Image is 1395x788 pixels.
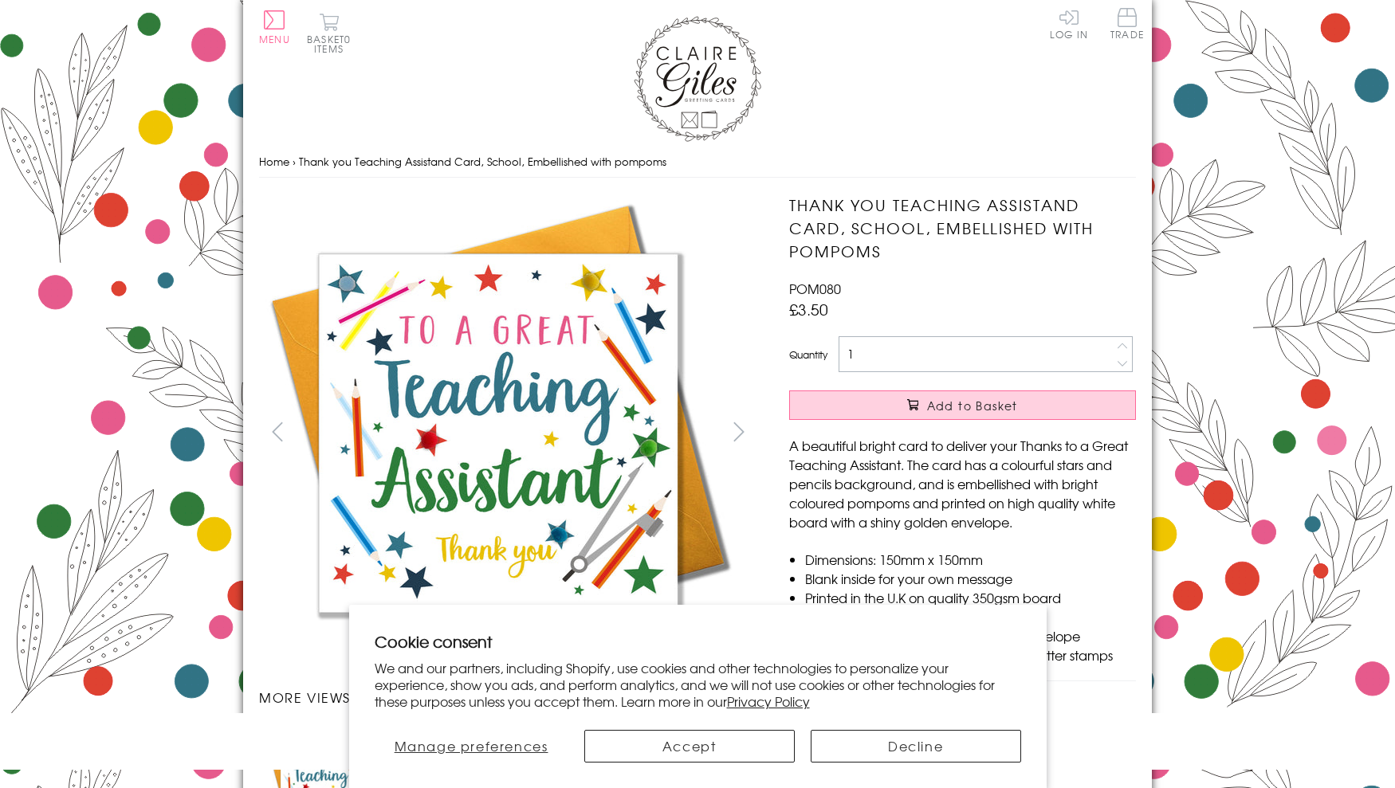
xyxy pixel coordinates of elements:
span: Menu [259,32,290,46]
button: Accept [584,730,795,763]
span: Add to Basket [927,398,1018,414]
h2: Cookie consent [375,630,1021,653]
a: Privacy Policy [727,692,810,711]
span: POM080 [789,279,841,298]
img: Thank you Teaching Assistand Card, School, Embellished with pompoms [259,194,737,672]
li: Blank inside for your own message [805,569,1136,588]
button: next [721,414,757,449]
p: We and our partners, including Shopify, use cookies and other technologies to personalize your ex... [375,660,1021,709]
img: Thank you Teaching Assistand Card, School, Embellished with pompoms [757,194,1236,621]
nav: breadcrumbs [259,146,1136,178]
a: Log In [1050,8,1088,39]
span: Thank you Teaching Assistand Card, School, Embellished with pompoms [299,154,666,169]
li: Dimensions: 150mm x 150mm [805,550,1136,569]
span: Trade [1110,8,1144,39]
button: prev [259,414,295,449]
p: A beautiful bright card to deliver your Thanks to a Great Teaching Assistant. The card has a colo... [789,436,1136,531]
button: Basket0 items [307,13,351,53]
li: Printed in the U.K on quality 350gsm board [805,588,1136,607]
label: Quantity [789,347,827,362]
span: £3.50 [789,298,828,320]
button: Menu [259,10,290,44]
h1: Thank you Teaching Assistand Card, School, Embellished with pompoms [789,194,1136,262]
button: Manage preferences [375,730,568,763]
span: Manage preferences [395,736,548,755]
button: Add to Basket [789,390,1136,420]
a: Home [259,154,289,169]
img: Claire Giles Greetings Cards [634,16,761,142]
a: Trade [1110,8,1144,42]
button: Decline [811,730,1021,763]
span: 0 items [314,32,351,56]
h3: More views [259,688,757,707]
span: › [293,154,296,169]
